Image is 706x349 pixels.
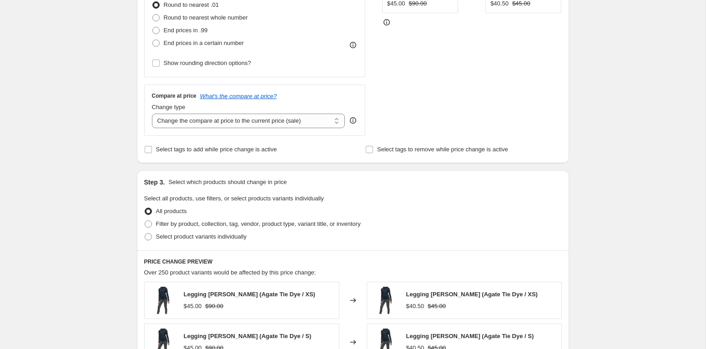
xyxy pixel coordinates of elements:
h3: Compare at price [152,92,197,100]
div: help [348,116,358,125]
strike: $45.00 [428,302,446,311]
span: Show rounding direction options? [164,60,251,66]
img: PERNAA12EL00153302-3435_80x.jpg [149,287,176,314]
strike: $90.00 [205,302,223,311]
button: What's the compare at price? [200,93,277,100]
span: Select tags to add while price change is active [156,146,277,153]
p: Select which products should change in price [168,178,287,187]
span: Round to nearest .01 [164,1,219,8]
span: Legging [PERSON_NAME] (Agate Tie Dye / XS) [406,291,538,298]
div: $40.50 [406,302,424,311]
span: Filter by product, collection, tag, vendor, product type, variant title, or inventory [156,220,361,227]
span: Legging [PERSON_NAME] (Agate Tie Dye / S) [184,333,312,339]
span: Round to nearest whole number [164,14,248,21]
span: All products [156,208,187,214]
div: $45.00 [184,302,202,311]
span: End prices in a certain number [164,40,244,46]
span: Legging [PERSON_NAME] (Agate Tie Dye / S) [406,333,534,339]
span: Select tags to remove while price change is active [377,146,508,153]
span: Select product variants individually [156,233,247,240]
img: PERNAA12EL00153302-3435_80x.jpg [372,287,399,314]
span: Select all products, use filters, or select products variants individually [144,195,324,202]
span: Change type [152,104,186,110]
span: Over 250 product variants would be affected by this price change: [144,269,316,276]
span: Legging [PERSON_NAME] (Agate Tie Dye / XS) [184,291,315,298]
span: End prices in .99 [164,27,208,34]
h6: PRICE CHANGE PREVIEW [144,258,562,265]
h2: Step 3. [144,178,165,187]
